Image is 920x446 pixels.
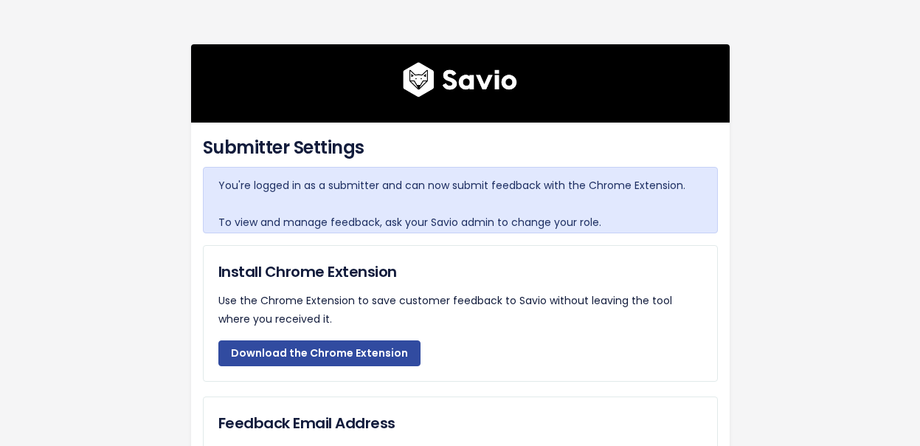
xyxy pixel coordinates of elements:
p: You're logged in as a submitter and can now submit feedback with the Chrome Extension. To view an... [218,176,702,233]
h5: Feedback Email Address [218,412,702,434]
img: logo600x187.a314fd40982d.png [403,62,517,97]
h5: Install Chrome Extension [218,261,702,283]
h4: Submitter Settings [203,134,718,161]
p: Use the Chrome Extension to save customer feedback to Savio without leaving the tool where you re... [218,292,702,329]
a: Download the Chrome Extension [218,340,421,367]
